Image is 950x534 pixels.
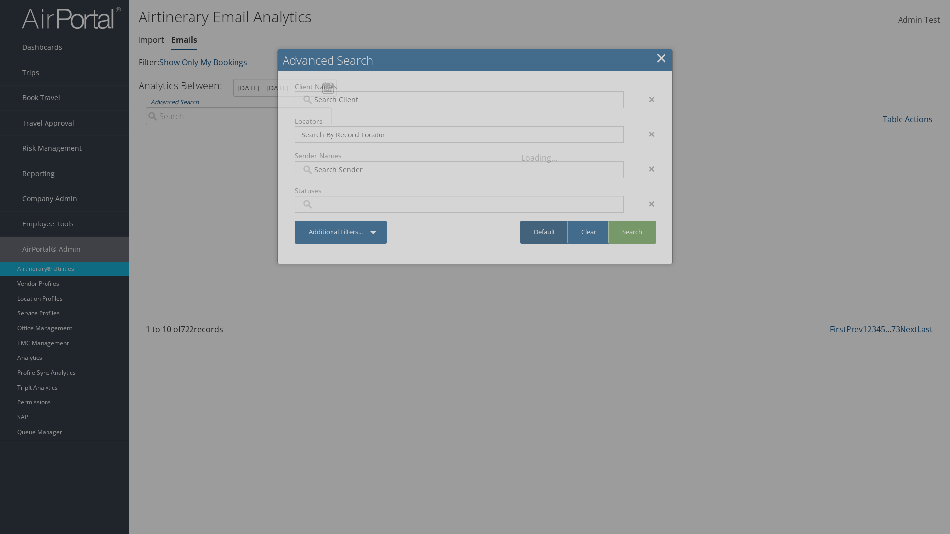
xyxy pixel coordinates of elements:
[520,221,569,244] a: Default
[567,221,610,244] a: Clear
[631,163,663,175] div: ×
[295,186,624,196] label: Statuses
[301,130,617,139] input: Search By Record Locator
[301,95,617,105] input: Search Client
[631,128,663,140] div: ×
[295,82,624,91] label: Client Names
[278,49,672,71] h2: Advanced Search
[301,165,617,175] input: Search Sender
[631,198,663,210] div: ×
[295,221,387,244] a: Additional Filters...
[295,116,624,126] label: Locators
[631,93,663,105] div: ×
[295,151,624,161] label: Sender Names
[656,48,667,68] a: Close
[608,221,656,244] a: Search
